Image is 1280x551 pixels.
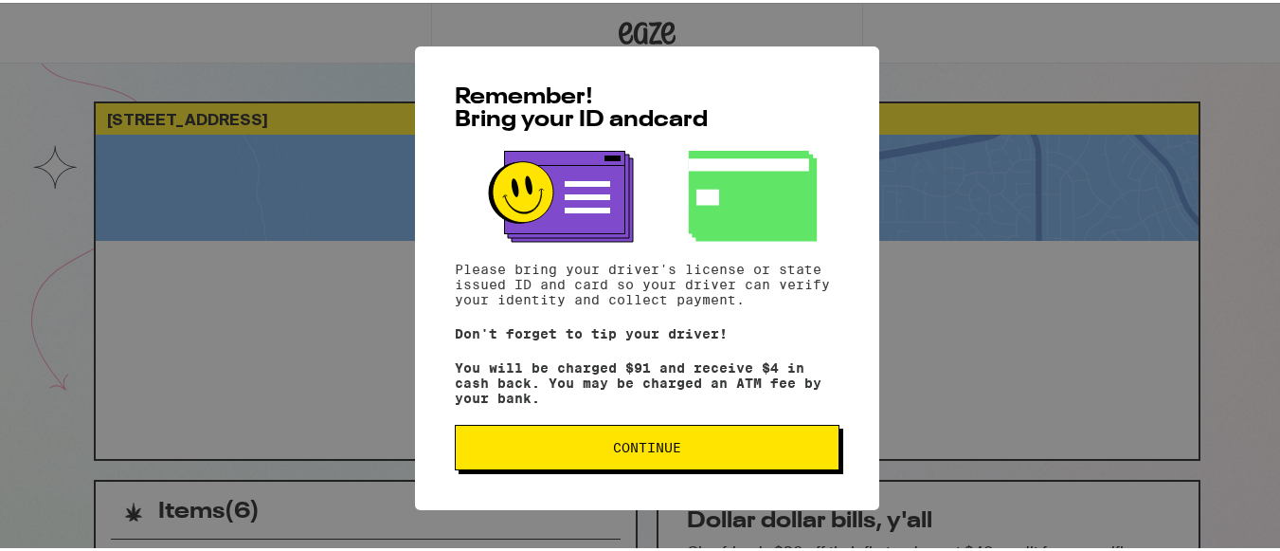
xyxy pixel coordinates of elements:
[613,438,681,451] span: Continue
[455,358,839,403] p: You will be charged $91 and receive $4 in cash back. You may be charged an ATM fee by your bank.
[455,259,839,304] p: Please bring your driver's license or state issued ID and card so your driver can verify your ide...
[455,422,839,468] button: Continue
[455,83,708,129] span: Remember! Bring your ID and card
[11,13,136,28] span: Hi. Need any help?
[455,323,839,339] p: Don't forget to tip your driver!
